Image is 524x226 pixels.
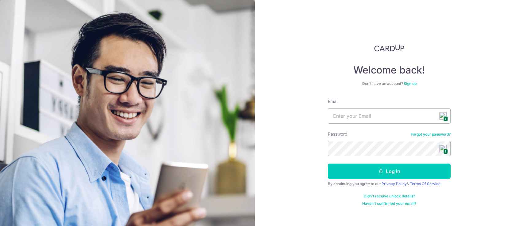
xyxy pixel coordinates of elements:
div: By continuing you agree to our & [328,181,451,186]
a: Haven't confirmed your email? [362,201,416,206]
h4: Welcome back! [328,64,451,76]
img: npw-badge-icon.svg [439,112,447,120]
span: 1 [443,116,448,121]
label: Email [328,98,338,105]
label: Password [328,131,347,137]
span: 1 [443,149,448,154]
div: Don’t have an account? [328,81,451,86]
input: Enter your Email [328,108,451,124]
img: CardUp Logo [374,44,404,52]
img: npw-badge-icon.svg [439,145,447,152]
button: Log in [328,164,451,179]
a: Didn't receive unlock details? [364,194,415,199]
a: Sign up [404,81,417,86]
